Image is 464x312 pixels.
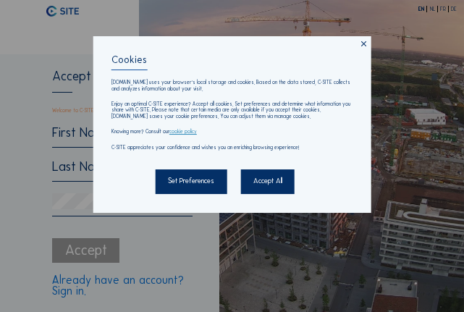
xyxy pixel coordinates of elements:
div: Set Preferences [156,169,227,194]
p: C-SITE appreciates your confidence and wishes you an enriching browsing experience! [111,145,353,151]
a: cookie policy [169,128,197,135]
p: Knowing more? Consult our [111,129,353,135]
p: [DOMAIN_NAME] uses your browser's local storage and cookies. Based on the data stored, C-SITE col... [111,80,353,92]
div: Accept All [241,169,295,194]
div: Cookies [111,55,353,70]
p: Enjoy an optimal C-SITE experience? Accept all cookies. Set preferences and determine what inform... [111,101,353,119]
